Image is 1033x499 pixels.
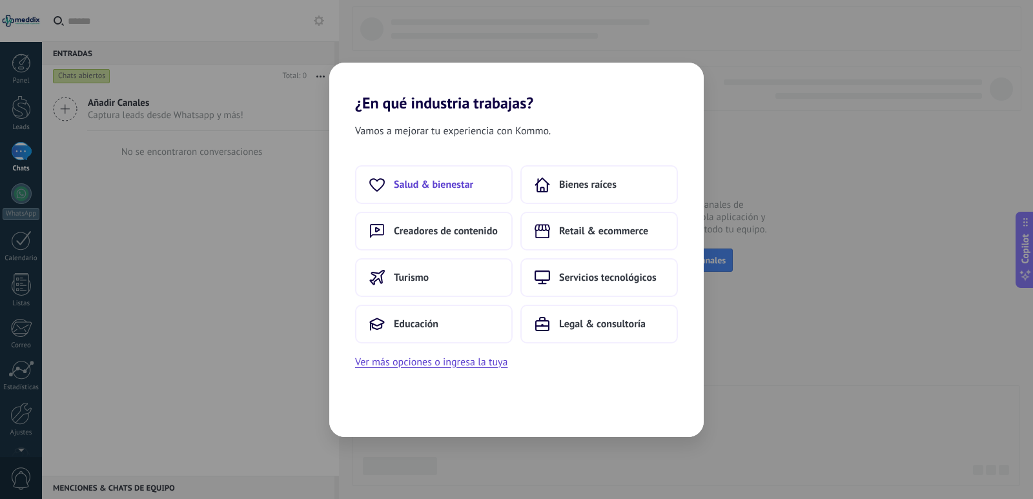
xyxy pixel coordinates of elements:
span: Creadores de contenido [394,225,498,238]
button: Bienes raíces [520,165,678,204]
span: Legal & consultoría [559,318,646,331]
button: Ver más opciones o ingresa la tuya [355,354,507,371]
span: Vamos a mejorar tu experiencia con Kommo. [355,123,551,139]
span: Servicios tecnológicos [559,271,657,284]
h2: ¿En qué industria trabajas? [329,63,704,112]
span: Retail & ecommerce [559,225,648,238]
button: Turismo [355,258,513,297]
span: Bienes raíces [559,178,617,191]
span: Turismo [394,271,429,284]
button: Salud & bienestar [355,165,513,204]
button: Legal & consultoría [520,305,678,343]
span: Salud & bienestar [394,178,473,191]
button: Creadores de contenido [355,212,513,250]
span: Educación [394,318,438,331]
button: Retail & ecommerce [520,212,678,250]
button: Educación [355,305,513,343]
button: Servicios tecnológicos [520,258,678,297]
